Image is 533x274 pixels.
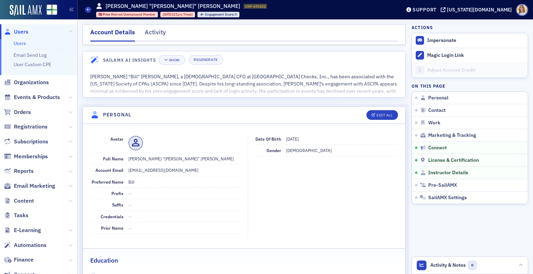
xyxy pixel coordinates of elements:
div: Show [169,58,180,62]
span: Registrations [14,123,48,131]
span: SailAMX Settings [428,195,467,201]
span: — [128,225,132,231]
span: USR-692422 [245,4,266,9]
span: Subscriptions [14,138,48,145]
span: Contact [428,107,446,114]
button: Show [159,55,185,65]
span: Events & Products [14,94,60,101]
div: Magic Login Link [427,52,524,59]
span: Work [428,120,440,126]
div: Edit All [377,113,392,117]
div: [US_STATE][DOMAIN_NAME] [447,7,512,13]
span: Full Name [103,156,124,161]
span: Personal [428,95,448,101]
a: Automations [4,241,46,249]
h4: SailAMX AI Insights [103,57,156,63]
a: Adjust Account Credit [412,63,528,78]
span: Tasks [14,212,28,219]
span: Avatar [110,136,124,142]
a: Registrations [4,123,48,131]
a: View Homepage [42,5,57,16]
a: Email Send Log [14,52,46,58]
button: [US_STATE][DOMAIN_NAME] [441,7,514,12]
span: Account Email [95,167,124,173]
span: Automations [14,241,46,249]
span: Prior Name [101,225,124,231]
a: E-Learning [4,227,41,234]
dd: [PERSON_NAME] "[PERSON_NAME]" [PERSON_NAME] [128,153,240,164]
span: Users [14,28,28,36]
span: E-Learning [14,227,41,234]
span: Email Marketing [14,182,55,190]
button: Edit All [366,110,398,120]
a: Subscriptions [4,138,48,145]
span: Engagement Score : [205,12,235,17]
span: Prefix [111,191,124,196]
a: Events & Products [4,94,60,101]
dd: [DEMOGRAPHIC_DATA] [286,145,397,156]
span: Gender [266,148,281,153]
a: Tasks [4,212,28,219]
div: Support [413,7,437,13]
a: Prior Retired/Unemployed Member [99,12,156,17]
span: Retired/Unemployed Member [111,12,155,17]
img: SailAMX [46,5,57,15]
span: — [128,202,132,207]
span: Marketing & Tracking [428,132,476,139]
span: Credentials [101,214,124,219]
button: Impersonate [427,37,456,44]
button: Regenerate [189,55,223,65]
a: Organizations [4,79,49,86]
a: Users [14,40,26,46]
span: Content [14,197,34,205]
span: Pre-SailAMX [428,182,457,188]
span: Orders [14,108,31,116]
img: SailAMX [10,5,42,16]
span: Reports [14,167,34,175]
a: Finance [4,256,34,264]
h2: Education [90,256,118,265]
dd: Bill [128,176,240,187]
h4: Actions [412,24,433,30]
a: Reports [4,167,34,175]
span: [DATE] [286,136,299,142]
span: Finance [14,256,34,264]
span: Prior [103,12,111,17]
span: Date of Birth [255,136,281,142]
a: Memberships [4,153,48,160]
h1: [PERSON_NAME] "[PERSON_NAME]" [PERSON_NAME] [105,2,240,10]
div: Activity [145,28,166,41]
span: Activity & Notes [430,262,466,269]
h4: On this page [412,83,528,89]
span: — [128,214,132,219]
div: 0 [205,13,237,17]
span: — [128,191,132,196]
div: 2000-01-21 00:00:00 [160,12,195,17]
div: Engagement Score: 0 [197,12,239,17]
div: (25yrs 7mos) [163,12,193,17]
a: Email Marketing [4,182,55,190]
span: Organizations [14,79,49,86]
span: Profile [516,4,528,16]
button: Magic Login Link [412,48,528,63]
a: Orders [4,108,31,116]
span: License & Certification [428,157,479,163]
a: User Custom CPE [14,61,51,68]
span: Preferred Name [92,179,124,185]
a: Users [4,28,28,36]
span: [DATE] [163,12,172,17]
span: Memberships [14,153,48,160]
span: Suffix [112,202,124,207]
dd: [EMAIL_ADDRESS][DOMAIN_NAME] [128,165,240,176]
div: Prior: Prior: Retired/Unemployed Member [96,12,158,17]
span: Connect [428,145,447,151]
a: Content [4,197,34,205]
div: Adjust Account Credit [427,67,524,73]
span: Instructor Details [428,170,468,176]
h4: Personal [103,111,132,118]
div: Account Details [90,28,135,42]
span: 0 [468,261,477,269]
